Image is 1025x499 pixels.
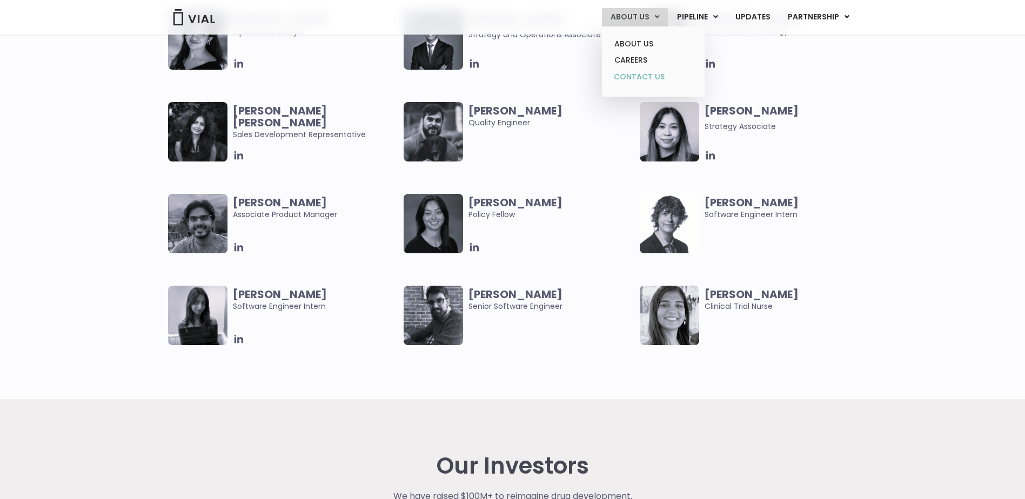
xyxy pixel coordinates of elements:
span: Software Engineer Intern [705,197,870,220]
span: Senior Software Engineer [468,288,634,312]
b: [PERSON_NAME] [PERSON_NAME] [233,103,327,130]
b: [PERSON_NAME] [233,287,327,302]
span: Quality Engineer [468,105,634,129]
img: Headshot of smiling man named Urann [404,10,463,70]
span: Clinical Trial Nurse [705,288,870,312]
img: Man smiling posing for picture [404,102,463,161]
span: Policy Fellow [468,197,634,220]
span: Strategy and Operations Associate [468,29,601,40]
b: [PERSON_NAME] [705,195,799,210]
img: Headshot of smiling man named Abhinav [168,194,227,253]
a: CAREERS [606,52,700,69]
img: Vial Logo [172,9,216,25]
a: ABOUT USMenu Toggle [602,8,668,26]
span: Sales Development Representative [233,105,399,140]
b: [PERSON_NAME] [468,195,562,210]
a: CONTACT US [606,69,700,86]
b: [PERSON_NAME] [468,287,562,302]
a: ABOUT US [606,36,700,52]
img: Smiling woman named Harman [168,102,227,161]
h2: Our Investors [437,453,589,479]
img: Smiling woman named Deepa [640,286,699,345]
b: [PERSON_NAME] [705,287,799,302]
img: Headshot of smiling woman named Vanessa [640,102,699,161]
img: Smiling woman named Claudia [404,194,463,253]
b: [PERSON_NAME] [233,195,327,210]
span: Strategy Associate [705,121,776,132]
b: [PERSON_NAME] [468,103,562,118]
span: Associate Product Manager [233,197,399,220]
img: Smiling man named Dugi Surdulli [404,286,463,345]
a: UPDATES [727,8,779,26]
span: Software Engineer Intern [233,288,399,312]
b: [PERSON_NAME] [705,103,799,118]
a: PIPELINEMenu Toggle [668,8,726,26]
img: Headshot of smiling woman named Sharicka [168,10,227,70]
a: PARTNERSHIPMenu Toggle [779,8,858,26]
